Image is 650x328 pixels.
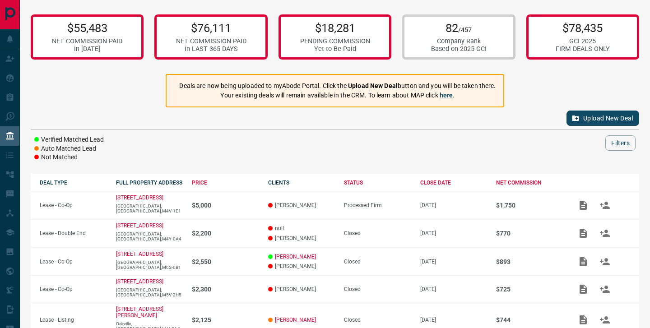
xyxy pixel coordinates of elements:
[40,317,107,323] p: Lease - Listing
[52,21,122,35] p: $55,483
[572,317,594,323] span: Add / View Documents
[116,203,183,213] p: [GEOGRAPHIC_DATA],[GEOGRAPHIC_DATA],M4V-1E1
[52,37,122,45] div: NET COMMISSION PAID
[420,202,487,208] p: [DATE]
[34,135,104,144] li: Verified Matched Lead
[344,202,411,208] div: Processed Firm
[572,202,594,208] span: Add / View Documents
[192,202,259,209] p: $5,000
[116,260,183,270] p: [GEOGRAPHIC_DATA],[GEOGRAPHIC_DATA],M6S-0B1
[344,230,411,236] div: Closed
[268,180,335,186] div: CLIENTS
[176,45,246,53] div: in LAST 365 DAYS
[572,230,594,236] span: Add / View Documents
[275,317,316,323] a: [PERSON_NAME]
[192,180,259,186] div: PRICE
[275,254,316,260] a: [PERSON_NAME]
[420,259,487,265] p: [DATE]
[420,286,487,292] p: [DATE]
[268,235,335,241] p: [PERSON_NAME]
[268,263,335,269] p: [PERSON_NAME]
[496,258,563,265] p: $893
[176,37,246,45] div: NET COMMISSION PAID
[431,45,487,53] div: Based on 2025 GCI
[116,222,163,229] a: [STREET_ADDRESS]
[594,258,616,264] span: Match Clients
[344,259,411,265] div: Closed
[556,21,610,35] p: $78,435
[40,230,107,236] p: Lease - Double End
[192,230,259,237] p: $2,200
[566,111,639,126] button: Upload New Deal
[192,258,259,265] p: $2,550
[440,92,453,99] a: here
[40,259,107,265] p: Lease - Co-Op
[556,37,610,45] div: GCI 2025
[496,316,563,323] p: $744
[420,180,487,186] div: CLOSE DATE
[176,21,246,35] p: $76,111
[268,286,335,292] p: [PERSON_NAME]
[496,230,563,237] p: $770
[40,202,107,208] p: Lease - Co-Op
[348,82,398,89] strong: Upload New Deal
[496,202,563,209] p: $1,750
[40,286,107,292] p: Lease - Co-Op
[344,317,411,323] div: Closed
[192,316,259,323] p: $2,125
[116,231,183,241] p: [GEOGRAPHIC_DATA],[GEOGRAPHIC_DATA],M4Y-0A4
[420,230,487,236] p: [DATE]
[179,81,496,91] p: Deals are now being uploaded to myAbode Portal. Click the button and you will be taken there.
[572,286,594,292] span: Add / View Documents
[431,37,487,45] div: Company Rank
[300,21,370,35] p: $18,281
[116,278,163,285] a: [STREET_ADDRESS]
[594,286,616,292] span: Match Clients
[300,45,370,53] div: Yet to Be Paid
[268,202,335,208] p: [PERSON_NAME]
[116,194,163,201] a: [STREET_ADDRESS]
[116,251,163,257] a: [STREET_ADDRESS]
[116,306,163,319] a: [STREET_ADDRESS][PERSON_NAME]
[179,91,496,100] p: Your existing deals will remain available in the CRM. To learn about MAP click .
[268,225,335,231] p: null
[52,45,122,53] div: in [DATE]
[116,180,183,186] div: FULL PROPERTY ADDRESS
[572,258,594,264] span: Add / View Documents
[605,135,636,151] button: Filters
[420,317,487,323] p: [DATE]
[594,202,616,208] span: Match Clients
[34,153,104,162] li: Not Matched
[300,37,370,45] div: PENDING COMMISSION
[496,180,563,186] div: NET COMMISSION
[594,317,616,323] span: Match Clients
[40,180,107,186] div: DEAL TYPE
[344,180,411,186] div: STATUS
[594,230,616,236] span: Match Clients
[496,286,563,293] p: $725
[192,286,259,293] p: $2,300
[458,26,472,34] span: /457
[34,144,104,153] li: Auto Matched Lead
[431,21,487,35] p: 82
[116,287,183,297] p: [GEOGRAPHIC_DATA],[GEOGRAPHIC_DATA],M5V-2H5
[556,45,610,53] div: FIRM DEALS ONLY
[344,286,411,292] div: Closed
